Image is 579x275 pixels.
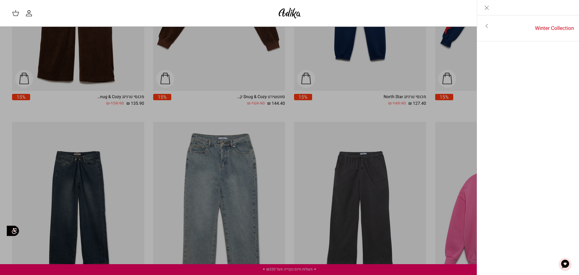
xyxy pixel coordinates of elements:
img: Adika IL [277,6,302,20]
a: החשבון שלי [25,10,35,17]
img: accessibility_icon02.svg [5,222,21,239]
button: צ'אט [556,255,574,273]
